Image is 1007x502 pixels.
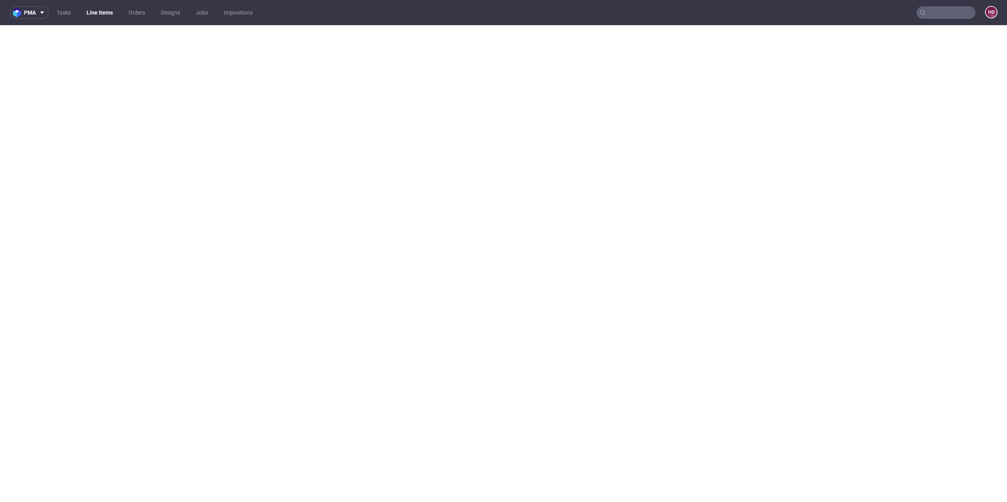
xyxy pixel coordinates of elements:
button: pma [9,6,49,19]
a: Tasks [52,6,76,19]
a: Designs [156,6,185,19]
a: Line Items [82,6,118,19]
span: pma [24,10,36,15]
a: Impositions [219,6,257,19]
figcaption: HD [986,7,997,18]
a: Orders [124,6,150,19]
a: Jobs [191,6,213,19]
img: logo [13,8,24,17]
